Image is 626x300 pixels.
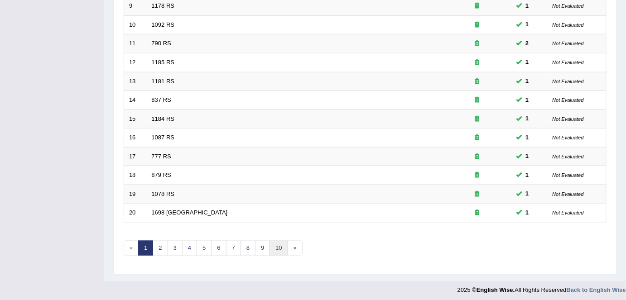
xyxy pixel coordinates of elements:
[522,189,533,199] span: You can still take this question
[567,287,626,294] a: Back to English Wise
[152,78,175,85] a: 1181 RS
[152,59,175,66] a: 1185 RS
[553,41,584,46] small: Not Evaluated
[270,241,288,256] a: 10
[152,190,175,197] a: 1078 RS
[522,133,533,143] span: You can still take this question
[553,22,584,28] small: Not Evaluated
[124,110,147,129] td: 15
[152,2,175,9] a: 1178 RS
[124,241,139,256] span: «
[152,115,175,122] a: 1184 RS
[553,79,584,84] small: Not Evaluated
[448,115,506,124] div: Exam occurring question
[457,281,626,295] div: 2025 © All Rights Reserved
[152,171,171,178] a: 879 RS
[153,241,168,256] a: 2
[522,39,533,48] span: You can still take this question
[553,3,584,9] small: Not Evaluated
[124,72,147,91] td: 13
[553,60,584,65] small: Not Evaluated
[152,21,175,28] a: 1092 RS
[124,185,147,204] td: 19
[522,95,533,105] span: You can still take this question
[448,77,506,86] div: Exam occurring question
[152,134,175,141] a: 1087 RS
[124,53,147,72] td: 12
[211,241,226,256] a: 6
[226,241,241,256] a: 7
[553,172,584,178] small: Not Evaluated
[124,166,147,185] td: 18
[522,1,533,11] span: You can still take this question
[448,2,506,10] div: Exam occurring question
[522,76,533,86] span: You can still take this question
[553,210,584,215] small: Not Evaluated
[522,114,533,124] span: You can still take this question
[448,152,506,161] div: Exam occurring question
[182,241,197,256] a: 4
[522,57,533,67] span: You can still take this question
[124,91,147,110] td: 14
[152,153,171,160] a: 777 RS
[522,171,533,180] span: You can still take this question
[448,171,506,180] div: Exam occurring question
[522,20,533,29] span: You can still take this question
[168,241,183,256] a: 3
[288,241,303,256] a: »
[448,21,506,29] div: Exam occurring question
[553,135,584,140] small: Not Evaluated
[522,152,533,161] span: You can still take this question
[124,129,147,148] td: 16
[197,241,212,256] a: 5
[124,204,147,223] td: 20
[553,191,584,197] small: Not Evaluated
[124,147,147,166] td: 17
[152,40,171,47] a: 790 RS
[553,154,584,159] small: Not Evaluated
[477,287,515,294] strong: English Wise.
[152,96,171,103] a: 837 RS
[448,39,506,48] div: Exam occurring question
[448,58,506,67] div: Exam occurring question
[152,209,228,216] a: 1698 [GEOGRAPHIC_DATA]
[448,190,506,199] div: Exam occurring question
[255,241,270,256] a: 9
[448,133,506,142] div: Exam occurring question
[448,209,506,217] div: Exam occurring question
[553,116,584,122] small: Not Evaluated
[448,96,506,105] div: Exam occurring question
[124,34,147,53] td: 11
[553,97,584,103] small: Not Evaluated
[241,241,255,256] a: 8
[522,208,533,218] span: You can still take this question
[138,241,153,256] a: 1
[124,15,147,34] td: 10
